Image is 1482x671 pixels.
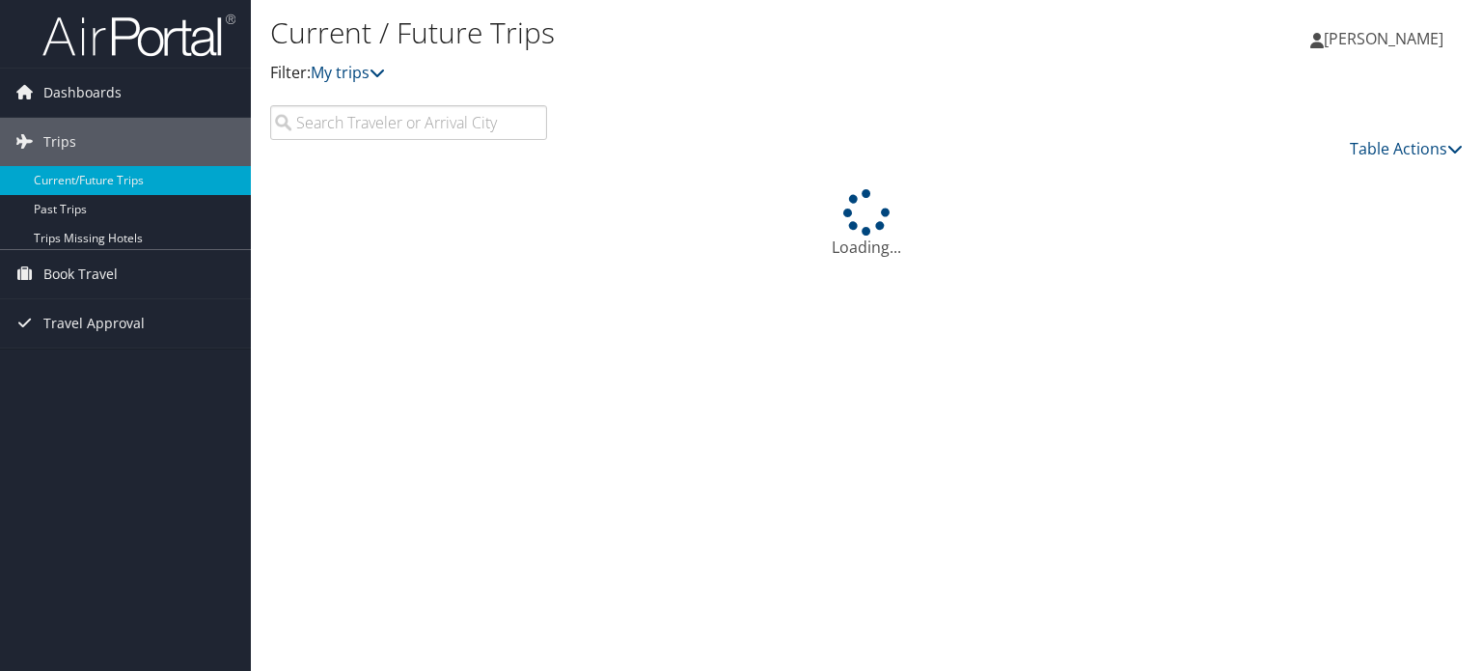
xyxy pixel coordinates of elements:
a: [PERSON_NAME] [1310,10,1463,68]
span: Trips [43,118,76,166]
a: Table Actions [1350,138,1463,159]
a: My trips [311,62,385,83]
p: Filter: [270,61,1065,86]
img: airportal-logo.png [42,13,235,58]
input: Search Traveler or Arrival City [270,105,547,140]
span: Book Travel [43,250,118,298]
span: Travel Approval [43,299,145,348]
span: Dashboards [43,69,122,117]
div: Loading... [270,189,1463,259]
h1: Current / Future Trips [270,13,1065,53]
span: [PERSON_NAME] [1324,28,1443,49]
